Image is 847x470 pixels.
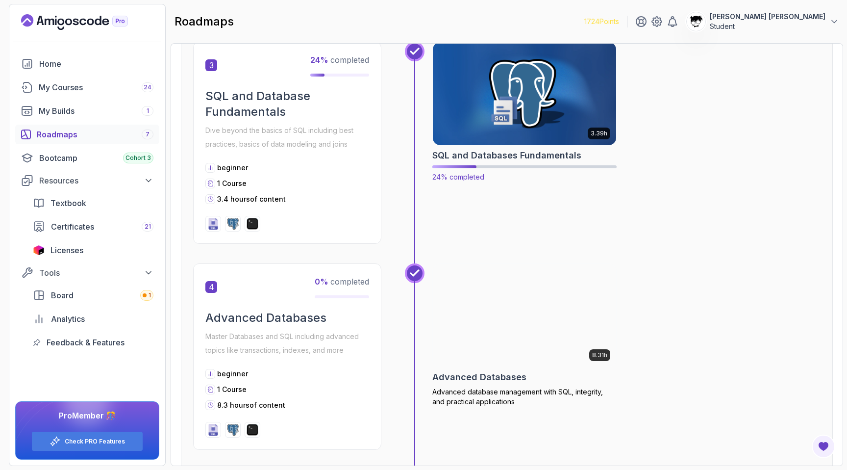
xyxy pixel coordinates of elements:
button: Open Feedback Button [812,435,835,458]
p: 3.39h [591,130,607,137]
div: Roadmaps [37,129,153,140]
span: Certificates [51,221,94,233]
a: board [27,286,159,305]
img: terminal logo [247,218,258,230]
span: 1 [147,107,149,115]
img: postgres logo [227,424,239,436]
p: [PERSON_NAME] [PERSON_NAME] [710,12,825,22]
a: certificates [27,217,159,236]
p: 8.31h [592,351,607,359]
p: Dive beyond the basics of SQL including best practices, basics of data modeling and joins [205,124,369,151]
p: 3.4 hours of content [217,194,286,204]
div: My Builds [39,105,153,117]
div: Home [39,58,153,70]
a: analytics [27,309,159,329]
a: feedback [27,333,159,352]
div: My Courses [39,81,153,93]
a: Advanced Databases card8.31hAdvanced DatabasesAdvanced database management with SQL, integrity, a... [432,263,617,407]
span: Textbook [50,197,86,209]
span: 3 [205,59,217,71]
a: home [15,54,159,74]
span: completed [315,277,369,287]
span: 1 Course [217,179,247,187]
h2: Advanced Databases [205,310,369,326]
span: 24 % [310,55,328,65]
span: 24 [144,83,151,91]
span: 4 [205,281,217,293]
span: 24% completed [432,173,484,181]
img: sql logo [207,424,219,436]
span: 1 Course [217,385,247,393]
img: user profile image [687,12,705,31]
img: jetbrains icon [33,245,45,255]
h2: roadmaps [174,14,234,29]
div: Resources [39,175,153,186]
a: Landing page [21,14,150,30]
span: 1 [149,291,151,299]
a: textbook [27,193,159,213]
img: SQL and Databases Fundamentals card [428,40,621,148]
p: 1724 Points [584,17,619,26]
span: Analytics [51,313,85,325]
p: beginner [217,163,248,173]
span: Board [51,289,74,301]
button: Tools [15,264,159,282]
p: Advanced database management with SQL, integrity, and practical applications [432,387,617,407]
button: Resources [15,172,159,189]
span: Cohort 3 [125,154,151,162]
a: Check PRO Features [65,438,125,445]
p: Master Databases and SQL including advanced topics like transactions, indexes, and more [205,330,369,357]
div: Tools [39,267,153,279]
a: bootcamp [15,148,159,168]
span: completed [310,55,369,65]
button: Check PRO Features [31,431,143,451]
span: Feedback & Features [47,337,125,348]
span: 21 [145,223,151,231]
h2: Advanced Databases [432,370,526,384]
span: Licenses [50,244,83,256]
img: postgres logo [227,218,239,230]
p: beginner [217,369,248,379]
a: licenses [27,240,159,260]
h2: SQL and Database Fundamentals [205,88,369,120]
a: builds [15,101,159,121]
img: Advanced Databases card [433,264,616,367]
span: 0 % [315,277,328,287]
h2: SQL and Databases Fundamentals [432,149,581,162]
p: 8.3 hours of content [217,400,285,410]
a: SQL and Databases Fundamentals card3.39hSQL and Databases Fundamentals24% completed [432,42,617,182]
img: sql logo [207,218,219,230]
span: 7 [146,131,149,138]
a: roadmaps [15,125,159,144]
a: courses [15,78,159,97]
button: user profile image[PERSON_NAME] [PERSON_NAME]Student [686,12,839,31]
img: terminal logo [247,424,258,436]
p: Student [710,22,825,31]
div: Bootcamp [39,152,153,164]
